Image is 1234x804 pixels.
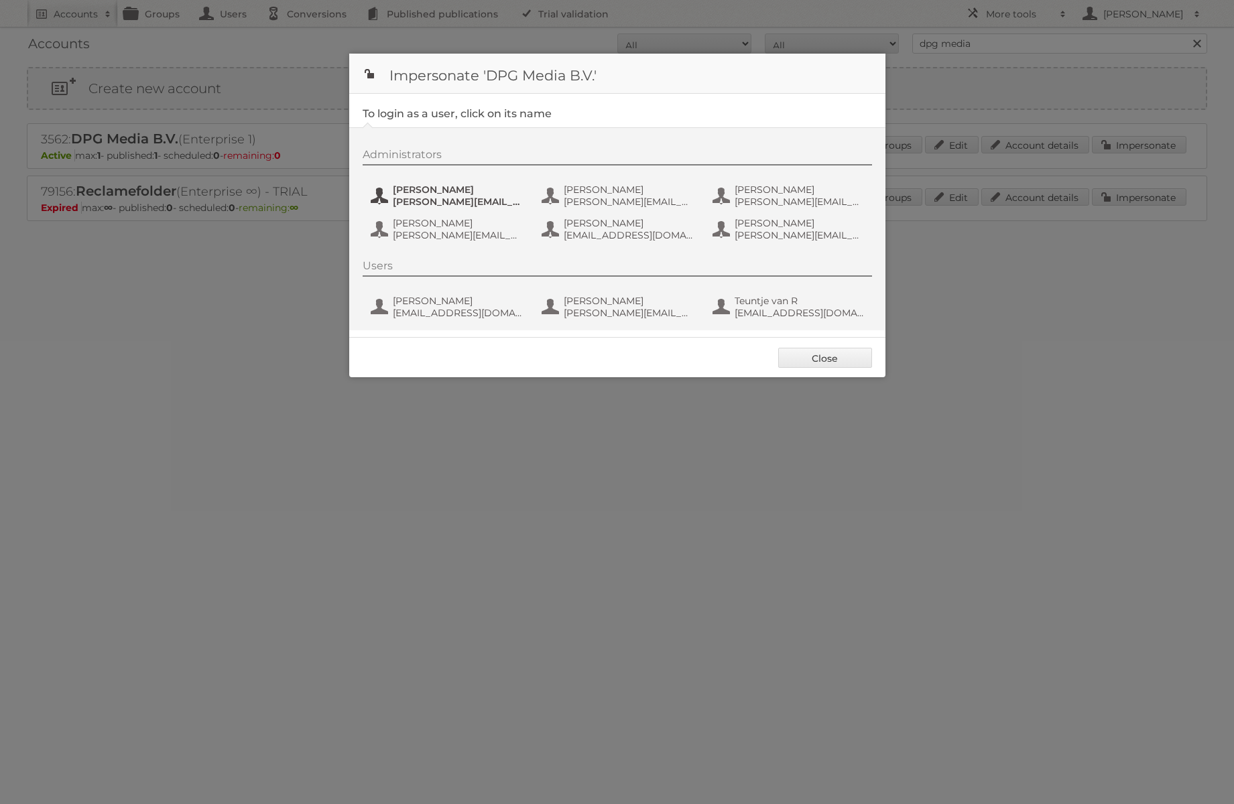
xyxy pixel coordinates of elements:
[711,182,869,209] button: [PERSON_NAME] [PERSON_NAME][EMAIL_ADDRESS][DOMAIN_NAME]
[564,229,694,241] span: [EMAIL_ADDRESS][DOMAIN_NAME]
[564,184,694,196] span: [PERSON_NAME]
[735,196,865,208] span: [PERSON_NAME][EMAIL_ADDRESS][DOMAIN_NAME]
[369,293,527,320] button: [PERSON_NAME] [EMAIL_ADDRESS][DOMAIN_NAME]
[393,295,523,307] span: [PERSON_NAME]
[735,229,865,241] span: [PERSON_NAME][EMAIL_ADDRESS][PERSON_NAME][DOMAIN_NAME]
[363,107,552,120] legend: To login as a user, click on its name
[393,307,523,319] span: [EMAIL_ADDRESS][DOMAIN_NAME]
[540,293,698,320] button: [PERSON_NAME] [PERSON_NAME][EMAIL_ADDRESS][PERSON_NAME][DOMAIN_NAME]
[363,148,872,165] div: Administrators
[363,259,872,277] div: Users
[540,216,698,243] button: [PERSON_NAME] [EMAIL_ADDRESS][DOMAIN_NAME]
[369,182,527,209] button: [PERSON_NAME] [PERSON_NAME][EMAIL_ADDRESS][PERSON_NAME][DOMAIN_NAME]
[735,184,865,196] span: [PERSON_NAME]
[349,54,885,94] h1: Impersonate 'DPG Media B.V.'
[735,307,865,319] span: [EMAIL_ADDRESS][DOMAIN_NAME]
[711,293,869,320] button: Teuntje van R [EMAIL_ADDRESS][DOMAIN_NAME]
[564,196,694,208] span: [PERSON_NAME][EMAIL_ADDRESS][PERSON_NAME][DOMAIN_NAME]
[393,184,523,196] span: [PERSON_NAME]
[564,295,694,307] span: [PERSON_NAME]
[735,217,865,229] span: [PERSON_NAME]
[564,217,694,229] span: [PERSON_NAME]
[369,216,527,243] button: [PERSON_NAME] [PERSON_NAME][EMAIL_ADDRESS][DOMAIN_NAME]
[393,229,523,241] span: [PERSON_NAME][EMAIL_ADDRESS][DOMAIN_NAME]
[393,196,523,208] span: [PERSON_NAME][EMAIL_ADDRESS][PERSON_NAME][DOMAIN_NAME]
[564,307,694,319] span: [PERSON_NAME][EMAIL_ADDRESS][PERSON_NAME][DOMAIN_NAME]
[540,182,698,209] button: [PERSON_NAME] [PERSON_NAME][EMAIL_ADDRESS][PERSON_NAME][DOMAIN_NAME]
[393,217,523,229] span: [PERSON_NAME]
[778,348,872,368] a: Close
[735,295,865,307] span: Teuntje van R
[711,216,869,243] button: [PERSON_NAME] [PERSON_NAME][EMAIL_ADDRESS][PERSON_NAME][DOMAIN_NAME]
